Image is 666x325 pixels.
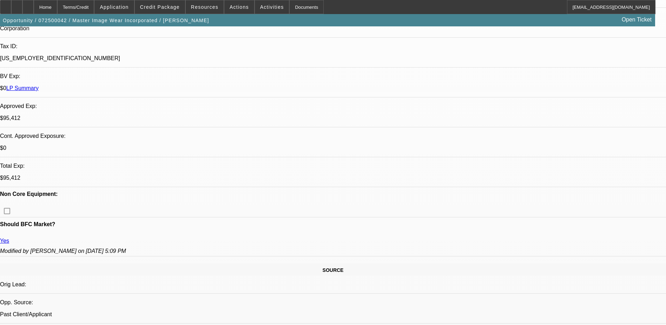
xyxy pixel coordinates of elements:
[323,267,344,273] span: SOURCE
[94,0,134,14] button: Application
[6,85,39,91] a: LP Summary
[255,0,289,14] button: Activities
[100,4,128,10] span: Application
[224,0,254,14] button: Actions
[191,4,218,10] span: Resources
[260,4,284,10] span: Activities
[140,4,180,10] span: Credit Package
[3,18,209,23] span: Opportunity / 072500042 / Master Image Wear Incorporated / [PERSON_NAME]
[619,14,654,26] a: Open Ticket
[135,0,185,14] button: Credit Package
[186,0,224,14] button: Resources
[230,4,249,10] span: Actions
